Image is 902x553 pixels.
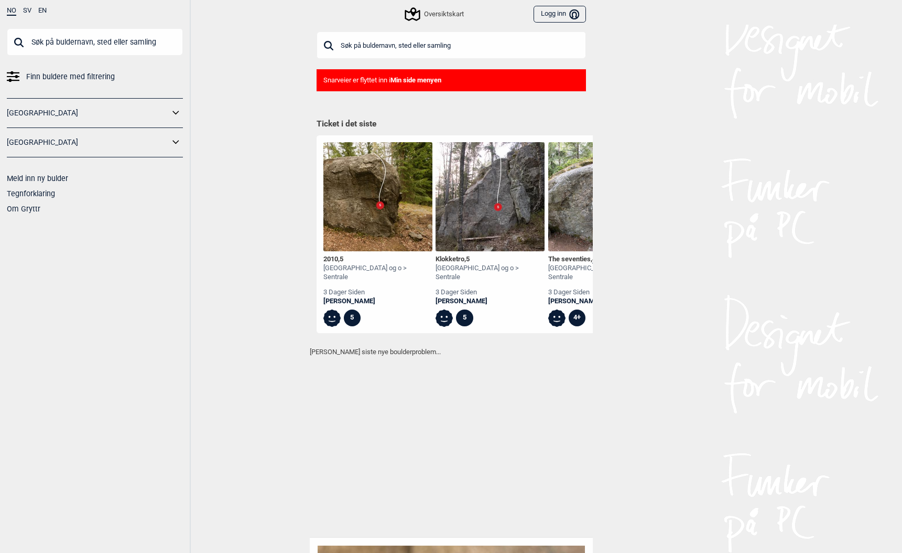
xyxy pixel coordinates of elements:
[344,310,361,327] div: 5
[534,6,585,23] button: Logg inn
[7,7,16,16] button: NO
[323,255,432,264] div: 2010 ,
[7,28,183,56] input: Søk på buldernavn, sted eller samling
[406,8,464,20] div: Oversiktskart
[317,31,586,59] input: Søk på buldernavn, sted eller samling
[436,255,545,264] div: Klokketro ,
[390,76,441,84] b: Min side menyen
[7,135,169,150] a: [GEOGRAPHIC_DATA]
[548,255,657,264] div: The seventies , Ψ
[7,69,183,84] a: Finn buldere med filtrering
[436,297,545,306] a: [PERSON_NAME]
[323,288,432,297] div: 3 dager siden
[38,7,47,15] button: EN
[436,264,545,282] div: [GEOGRAPHIC_DATA] og o > Sentrale
[592,255,600,263] span: 4+
[548,288,657,297] div: 3 dager siden
[548,142,657,251] img: The seventies 200524
[310,347,593,357] p: [PERSON_NAME] siste nye boulderproblem...
[7,189,55,198] a: Tegnforklaring
[323,297,432,306] a: [PERSON_NAME]
[7,205,40,213] a: Om Gryttr
[548,297,657,306] a: [PERSON_NAME]
[466,255,470,263] span: 5
[456,310,473,327] div: 5
[340,255,343,263] span: 5
[436,288,545,297] div: 3 dager siden
[26,69,115,84] span: Finn buldere med filtrering
[317,69,586,92] div: Snarveier er flyttet inn i
[323,142,432,251] img: 2010 201214
[7,174,68,183] a: Meld inn ny bulder
[569,310,586,327] div: 4+
[317,119,586,130] h1: Ticket i det siste
[436,142,545,251] img: Klokketro 210420
[548,264,657,282] div: [GEOGRAPHIC_DATA] og o > Sentrale
[23,7,31,15] button: SV
[7,105,169,121] a: [GEOGRAPHIC_DATA]
[323,264,432,282] div: [GEOGRAPHIC_DATA] og o > Sentrale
